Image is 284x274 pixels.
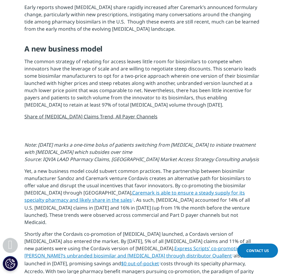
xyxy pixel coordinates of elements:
[24,197,250,226] span: . As such, [MEDICAL_DATA] accounted for 14% of all U.S. [MEDICAL_DATA] claims in [DATE] and 16% i...
[24,58,259,108] span: The common strategy of rebating for access leaves little room for biosimilars to compete when inn...
[24,142,256,155] span: Note: [DATE] marks a one-time bolus of patients switching from [MEDICAL_DATA] to initiate treatme...
[24,44,102,54] strong: A new business model
[121,260,161,267] a: $0 out-of-pocket
[24,189,245,203] a: Caremark is able to ensure a steady supply for its specialty pharmacy and likely share in the sales
[24,156,259,163] span: Source: IQVIA LAAD Pharmacy Claims, [GEOGRAPHIC_DATA] Market Access Strategy Consulting analysis
[24,113,158,120] span: Share of [MEDICAL_DATA] Claims Trend, All Payer Channels
[24,231,251,252] span: Shortly after the Cordavis co-promotion of [MEDICAL_DATA] launched, a Cordavis version of [MEDICA...
[246,248,269,253] span: Contact Us
[237,244,278,258] a: Contact Us
[24,4,260,37] p: Early reports showed [MEDICAL_DATA] share rapidly increased after Caremark’s announced formulary ...
[121,260,159,267] span: $0 out-of-pocket
[3,256,18,271] button: Cookies Settings
[24,168,251,196] span: Yet, a new business model could subvert common practices. The partnership between biosimilar manu...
